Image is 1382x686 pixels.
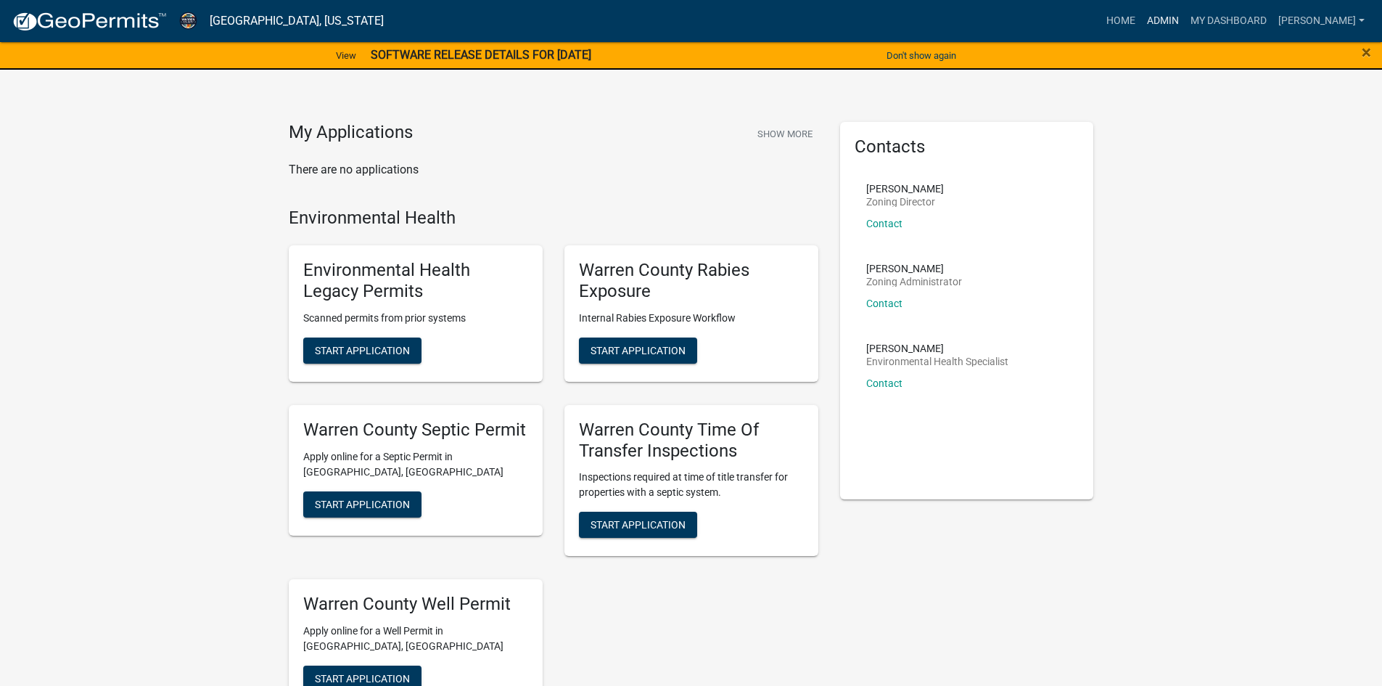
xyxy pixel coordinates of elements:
p: Environmental Health Specialist [866,356,1008,367]
p: Scanned permits from prior systems [303,311,528,326]
button: Start Application [579,512,697,538]
a: View [330,44,362,68]
button: Start Application [303,338,421,364]
strong: SOFTWARE RELEASE DETAILS FOR [DATE] [371,48,591,62]
p: [PERSON_NAME] [866,184,944,194]
h5: Warren County Rabies Exposure [579,260,804,302]
p: Internal Rabies Exposure Workflow [579,311,804,326]
p: Zoning Director [866,197,944,207]
a: [GEOGRAPHIC_DATA], [US_STATE] [210,9,384,33]
button: Don't show again [881,44,962,68]
h5: Warren County Well Permit [303,594,528,615]
a: My Dashboard [1185,7,1272,35]
h5: Warren County Septic Permit [303,420,528,441]
p: Inspections required at time of title transfer for properties with a septic system. [579,470,804,500]
span: Start Application [591,344,686,356]
h5: Environmental Health Legacy Permits [303,260,528,302]
p: There are no applications [289,161,818,179]
button: Start Application [303,491,421,518]
p: Zoning Administrator [866,277,962,287]
h5: Warren County Time Of Transfer Inspections [579,420,804,462]
span: Start Application [315,344,410,356]
h4: My Applications [289,122,413,144]
button: Start Application [579,338,697,364]
p: Apply online for a Well Permit in [GEOGRAPHIC_DATA], [GEOGRAPHIC_DATA] [303,624,528,654]
span: Start Application [315,673,410,685]
a: Home [1101,7,1141,35]
h5: Contacts [855,136,1079,158]
button: Show More [752,122,818,146]
a: Contact [866,298,902,309]
button: Close [1362,44,1371,61]
a: [PERSON_NAME] [1272,7,1370,35]
a: Admin [1141,7,1185,35]
span: Start Application [591,519,686,531]
h4: Environmental Health [289,208,818,229]
p: Apply online for a Septic Permit in [GEOGRAPHIC_DATA], [GEOGRAPHIC_DATA] [303,449,528,480]
img: Warren County, Iowa [178,11,198,30]
a: Contact [866,218,902,229]
p: [PERSON_NAME] [866,264,962,274]
span: × [1362,42,1371,62]
a: Contact [866,377,902,389]
span: Start Application [315,498,410,510]
p: [PERSON_NAME] [866,343,1008,354]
